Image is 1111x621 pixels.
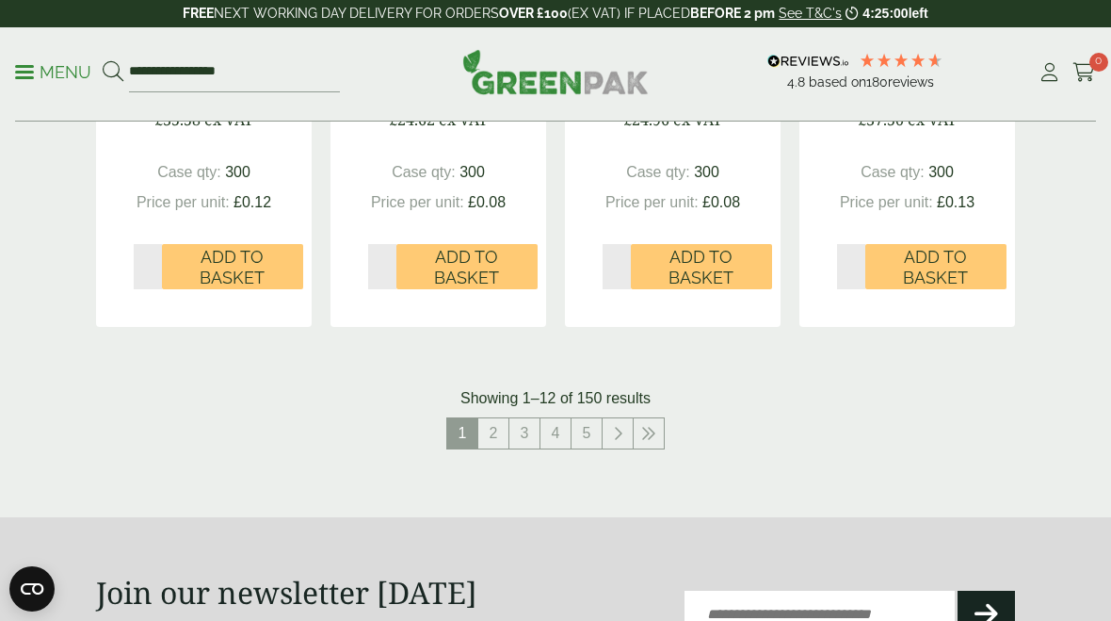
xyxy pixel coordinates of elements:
[865,244,1006,289] button: Add to Basket
[509,418,539,449] a: 3
[468,194,506,210] span: £0.08
[690,6,775,21] strong: BEFORE 2 pm
[15,61,91,84] p: Menu
[779,6,842,21] a: See T&C's
[499,6,568,21] strong: OVER £100
[862,6,908,21] span: 4:25:00
[1089,53,1108,72] span: 0
[410,247,524,287] span: Add to Basket
[460,387,651,410] p: Showing 1–12 of 150 results
[631,244,772,289] button: Add to Basket
[389,109,435,130] span: £24.62
[937,194,974,210] span: £0.13
[928,164,954,180] span: 300
[447,418,477,449] span: 1
[137,194,230,210] span: Price per unit:
[462,49,649,94] img: GreenPak Supplies
[459,164,485,180] span: 300
[157,164,221,180] span: Case qty:
[154,109,201,130] span: £35.58
[840,194,933,210] span: Price per unit:
[396,244,538,289] button: Add to Basket
[888,74,934,90] span: reviews
[787,74,809,90] span: 4.8
[1038,63,1061,82] i: My Account
[540,418,571,449] a: 4
[162,244,303,289] button: Add to Basket
[175,247,290,287] span: Add to Basket
[9,566,55,612] button: Open CMP widget
[1072,63,1096,82] i: Cart
[694,164,719,180] span: 300
[605,194,699,210] span: Price per unit:
[233,194,271,210] span: £0.12
[623,109,669,130] span: £24.96
[644,247,759,287] span: Add to Basket
[439,109,488,130] span: ex VAT
[673,109,722,130] span: ex VAT
[1072,58,1096,87] a: 0
[183,6,214,21] strong: FREE
[859,52,943,69] div: 4.78 Stars
[861,164,925,180] span: Case qty:
[866,74,888,90] span: 180
[371,194,464,210] span: Price per unit:
[392,164,456,180] span: Case qty:
[878,247,993,287] span: Add to Basket
[478,418,508,449] a: 2
[809,74,866,90] span: Based on
[908,109,957,130] span: ex VAT
[15,61,91,80] a: Menu
[767,55,849,68] img: REVIEWS.io
[204,109,253,130] span: ex VAT
[702,194,740,210] span: £0.08
[626,164,690,180] span: Case qty:
[858,109,904,130] span: £37.50
[572,418,602,449] a: 5
[225,164,250,180] span: 300
[96,572,477,613] strong: Join our newsletter [DATE]
[909,6,928,21] span: left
